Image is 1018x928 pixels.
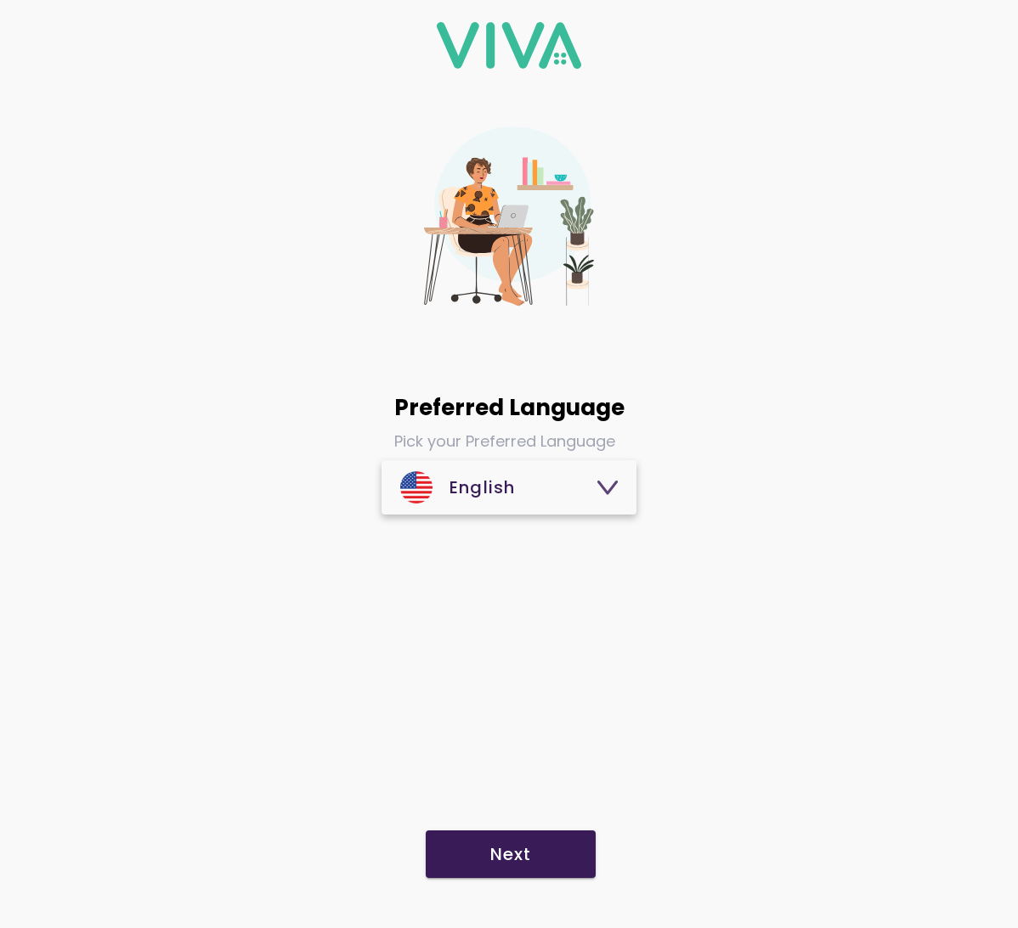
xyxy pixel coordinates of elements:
h1: Preferred Language [394,395,625,421]
a: Next [424,840,597,859]
div: English [400,471,597,503]
img: skT85lG4G8IoFap1lEAAA [400,471,433,503]
ion-button: Next [426,830,596,878]
ion-text: Pick your Preferred Language [394,430,615,452]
